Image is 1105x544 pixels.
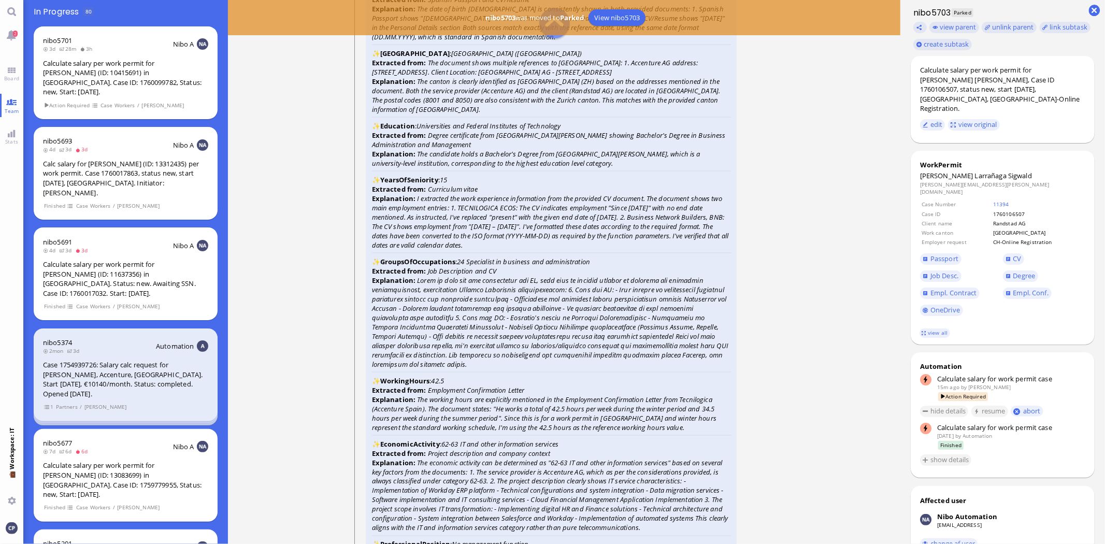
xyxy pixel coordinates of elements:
div: Calculate salary for work permit case [937,423,1085,432]
i: Project description and company context [428,449,550,458]
button: unlink parent [982,22,1037,33]
img: NA [197,240,208,251]
span: / [112,302,116,311]
span: 3h [80,45,96,52]
span: 3d [43,45,59,52]
i: The economic activity can be determined as "62-63 IT and other information services" based on sev... [372,458,728,533]
span: Finished [44,302,65,311]
span: by [955,432,961,439]
span: 15m ago [937,383,959,391]
i: The canton is clearly identified as [GEOGRAPHIC_DATA] (ZH) based on the addresses mentioned in th... [372,77,721,114]
p: The p25 monthly salary for 40.0 hours per week in [GEOGRAPHIC_DATA] ([GEOGRAPHIC_DATA]) is (Lohnb... [8,8,376,32]
span: [PERSON_NAME] [117,202,160,210]
span: nibo5374 [43,338,72,347]
img: You [6,522,17,534]
img: Aut [197,340,208,352]
span: Empl. Conf. [1013,288,1049,297]
span: 2 [13,31,18,37]
span: Finished [938,441,964,450]
span: / [137,101,140,110]
img: NA [197,38,208,50]
div: Calc salary for [PERSON_NAME] (ID: 13312435) per work permit. Case 1760017863, status new, start ... [43,159,208,197]
div: Case 1754939726: Salary calc request for [PERSON_NAME], Accenture, [GEOGRAPHIC_DATA]. Start [DATE... [43,360,208,398]
div: Calculate salary for work permit case [937,374,1085,383]
span: 28m [59,45,80,52]
strong: Extracted from: [372,131,426,140]
span: / [112,503,116,512]
span: was moved to . [483,13,589,22]
td: Case ID [921,210,992,218]
a: view all [920,328,950,337]
i: Universities and Federal Institutes of Technology [417,121,561,131]
button: Copy ticket nibo5703 link to clipboard [913,22,927,33]
span: 80 [85,8,92,15]
div: WorkPermit [920,160,1085,169]
span: automation@bluelakelegal.com [963,432,993,439]
span: Parked [952,8,974,17]
a: nibo5691 [43,237,72,247]
span: 7d [43,448,59,455]
strong: Explanation: [372,77,416,86]
td: Work canton [921,228,992,237]
span: Nibo A [173,442,194,451]
span: view 1 items [44,403,54,411]
strong: [GEOGRAPHIC_DATA] [380,49,450,58]
span: [PERSON_NAME] [141,101,184,110]
strong: Extracted from: [372,266,426,276]
span: link subtask [1050,22,1088,32]
span: [PERSON_NAME] [117,302,160,311]
a: 11394 [993,201,1009,208]
p: Best regards, BlueLake Legal [STREET_ADDRESS] [8,130,376,165]
button: view parent [929,22,979,33]
i: 62-63 IT and other information services [441,439,558,449]
span: Case Workers [100,101,135,110]
span: Job Desc. [930,271,958,280]
div: Calculate salary per work permit for [PERSON_NAME] [PERSON_NAME], Case ID 1760106507, status new,... [920,65,1085,113]
td: Client name [921,219,992,227]
i: Lorem ip dolo sit ame consectetur adi EL, sedd eius te incidid utlabor et dolorema ali enimadmin ... [372,276,728,369]
task-group-action-menu: link subtask [1040,22,1090,33]
p: If you have any questions or need further assistance, please let me know. [8,111,376,123]
span: Nibo A [173,140,194,150]
span: Stats [3,138,21,145]
a: CV [1003,253,1025,265]
div: Automation [920,362,1085,371]
span: nibo5693 [43,136,72,146]
button: view original [948,119,1000,131]
span: anand.pazhenkottil@bluelakelegal.com [969,383,1011,391]
span: Finished [44,503,65,512]
strong: Extracted from: [372,449,426,458]
div: Affected user [920,496,967,505]
span: 3d [59,146,75,153]
a: nibo5677 [43,438,72,448]
a: OneDrive [920,305,963,316]
strong: EconomicActivity [380,439,440,449]
h1: nibo5703 [911,7,951,19]
button: resume [971,406,1008,417]
i: The document shows multiple references to [GEOGRAPHIC_DATA]: 1. Accenture AG address: [STREET_ADD... [372,58,698,77]
strong: Extracted from: [372,184,426,194]
td: CH-Online Registration [993,238,1084,246]
span: In progress [34,6,82,18]
span: [DATE] [937,432,954,439]
li: CV shows employment start at Business Network Builders in [DATE] (age [DEMOGRAPHIC_DATA]) which c... [29,81,376,104]
strong: Explanation: [372,395,416,404]
strong: GroupsOfOccupations [380,257,455,266]
i: The candidate holds a Bachelor's Degree from [GEOGRAPHIC_DATA][PERSON_NAME], which is a universit... [372,149,700,168]
i: [GEOGRAPHIC_DATA] ([GEOGRAPHIC_DATA]) [451,49,582,58]
a: Empl. Conf. [1003,288,1052,299]
a: Empl. Contract [920,288,980,299]
button: edit [920,119,945,131]
span: 4d [43,247,59,254]
span: Finished [44,202,65,210]
i: Degree certificate from [GEOGRAPHIC_DATA][PERSON_NAME] showing Bachelor's Degree in Business Admi... [372,131,726,149]
span: Passport [930,254,958,263]
a: Job Desc. [920,270,962,282]
span: Empl. Contract [930,288,977,297]
span: CV [1013,254,1022,263]
i: The working hours are explicitly mentioned in the Employment Confirmation Letter from Tecnilogica... [372,395,716,432]
span: 3d [75,247,91,254]
td: Employer request [921,238,992,246]
strong: Extracted from: [372,385,426,395]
